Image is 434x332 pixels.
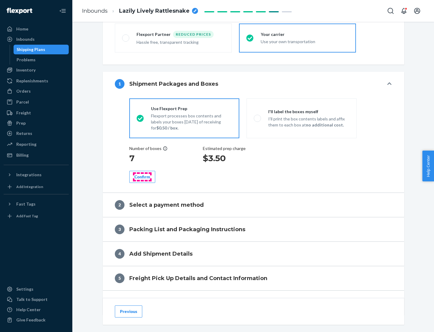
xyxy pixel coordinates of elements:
button: Help Center [422,151,434,181]
h1: $3.50 [203,153,246,164]
button: Open notifications [398,5,410,17]
div: Parcel [16,99,29,105]
div: Inbounds [16,36,35,42]
div: Use your own transportation [261,39,349,45]
div: 4 [115,249,124,259]
div: 2 [115,200,124,210]
div: Your carrier [261,31,349,37]
button: 5Freight Pick Up Details and Contact Information [103,266,404,290]
button: Open Search Box [385,5,397,17]
button: 3Packing List and Packaging Instructions [103,217,404,241]
a: Orders [4,86,69,96]
a: Inbounds [82,8,108,14]
div: Reduced prices [173,31,214,38]
div: Fast Tags [16,201,36,207]
a: Inventory [4,65,69,75]
button: 4Add Shipment Details [103,242,404,266]
a: Problems [14,55,69,65]
a: Inbounds [4,34,69,44]
div: I'll label the boxes myself [268,109,349,115]
div: Number of boxes [129,145,168,152]
a: Returns [4,129,69,138]
div: Returns [16,130,32,136]
div: Integrations [16,172,42,178]
a: Help Center [4,305,69,314]
div: Help Center [16,307,41,313]
button: Integrations [4,170,69,180]
strong: $0.50 / box [156,125,178,130]
div: 3 [115,225,124,234]
a: Home [4,24,69,34]
div: 1 [115,79,124,89]
div: Problems [17,57,36,63]
h4: Shipment Packages and Boxes [129,80,218,88]
div: Shipping Plans [17,46,45,53]
div: Reporting [16,141,36,147]
span: Lazily Lively Rattlesnake [119,7,190,15]
a: Billing [4,150,69,160]
strong: no additional cost. [306,122,344,127]
h4: Select a payment method [129,201,204,209]
a: Parcel [4,97,69,107]
div: Replenishments [16,78,48,84]
div: Settings [16,286,33,292]
a: Add Integration [4,182,69,192]
button: Close Navigation [57,5,69,17]
a: Add Fast Tag [4,211,69,221]
button: 2Select a payment method [103,193,404,217]
a: Shipping Plans [14,45,69,54]
a: Reporting [4,139,69,149]
div: Give Feedback [16,317,46,323]
div: Billing [16,152,29,158]
div: Hassle free, transparent tracking [137,39,225,45]
div: Add Integration [16,184,43,189]
h4: Packing List and Packaging Instructions [129,225,245,233]
div: Talk to Support [16,296,48,302]
button: 1Shipment Packages and Boxes [103,72,404,96]
div: Freight [16,110,31,116]
a: Settings [4,284,69,294]
p: Estimated prep charge [203,145,246,152]
h4: Add Shipment Details [129,250,193,258]
div: 5 [115,273,124,283]
button: Confirm [129,171,155,183]
a: Freight [4,108,69,118]
a: Talk to Support [4,295,69,304]
h4: Freight Pick Up Details and Contact Information [129,274,267,282]
ol: breadcrumbs [77,2,203,20]
p: Flexport processes box contents and labels your boxes [DATE] of receiving for . [151,113,232,131]
div: Use Flexport Prep [151,106,232,112]
a: Replenishments [4,76,69,86]
h1: 7 [129,153,168,164]
div: Confirm [134,174,150,180]
p: I’ll print the box contents labels and affix them to each box at [268,116,349,128]
div: Add Fast Tag [16,213,38,219]
div: Home [16,26,28,32]
div: Orders [16,88,31,94]
button: Give Feedback [4,315,69,325]
button: Fast Tags [4,199,69,209]
div: Inventory [16,67,36,73]
img: Flexport logo [7,8,32,14]
a: Prep [4,118,69,128]
button: Previous [115,305,142,318]
div: Flexport Partner [137,31,173,37]
button: Open account menu [411,5,423,17]
button: 6Review and Confirm Shipment [103,291,404,315]
div: Prep [16,120,26,126]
